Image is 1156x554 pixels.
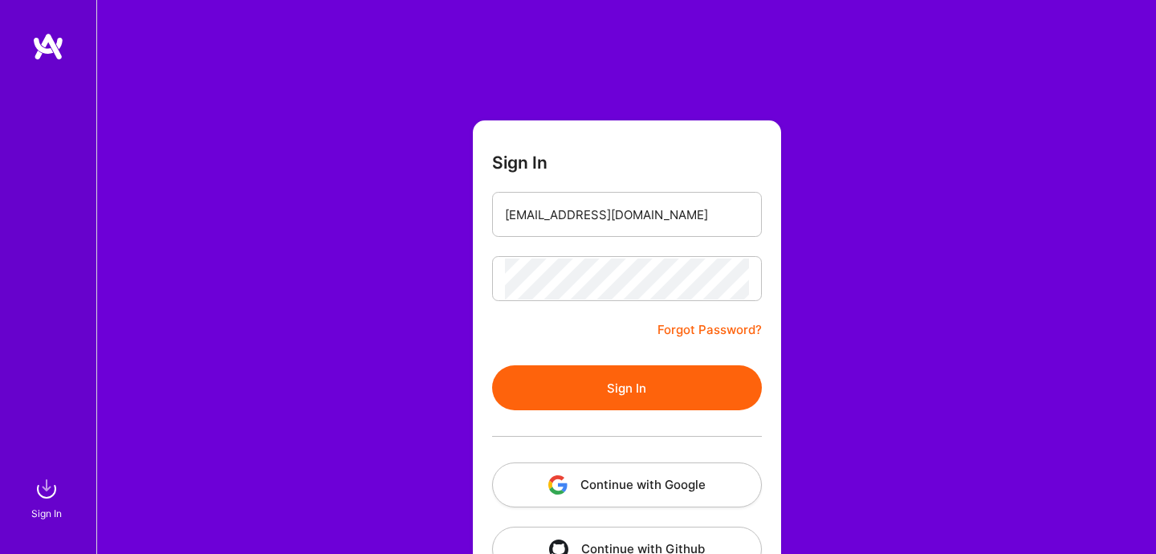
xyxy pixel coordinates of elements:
[548,475,568,495] img: icon
[31,473,63,505] img: sign in
[34,473,63,522] a: sign inSign In
[492,153,547,173] h3: Sign In
[505,194,749,235] input: Email...
[31,505,62,522] div: Sign In
[657,320,762,340] a: Forgot Password?
[32,32,64,61] img: logo
[492,462,762,507] button: Continue with Google
[492,365,762,410] button: Sign In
